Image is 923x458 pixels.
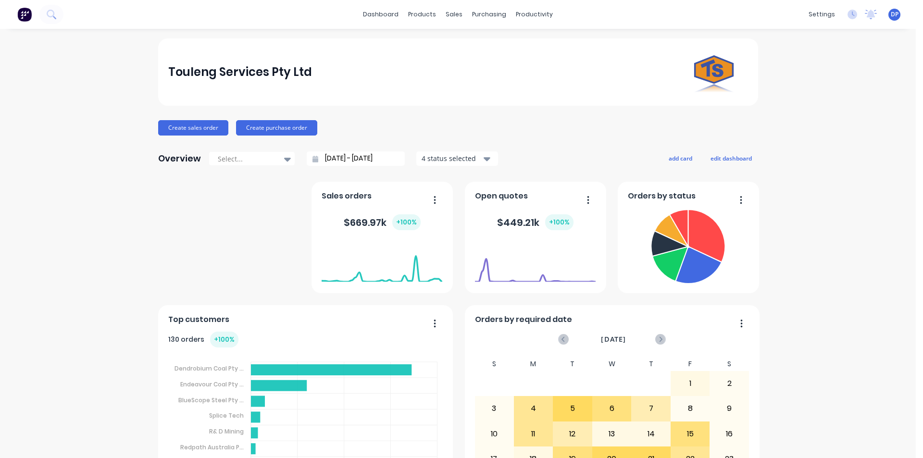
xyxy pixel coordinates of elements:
[514,357,553,371] div: M
[671,371,710,396] div: 1
[631,357,671,371] div: T
[392,214,421,230] div: + 100 %
[236,120,317,136] button: Create purchase order
[168,332,238,347] div: 130 orders
[514,422,553,446] div: 11
[158,120,228,136] button: Create sales order
[180,443,244,451] tspan: Redpath Australia P...
[158,149,201,168] div: Overview
[710,396,748,421] div: 9
[210,332,238,347] div: + 100 %
[891,10,898,19] span: DP
[553,422,592,446] div: 12
[497,214,574,230] div: $ 449.21k
[710,357,749,371] div: S
[680,38,748,106] img: Touleng Services Pty Ltd
[514,396,553,421] div: 4
[322,190,372,202] span: Sales orders
[553,357,592,371] div: T
[403,7,441,22] div: products
[671,396,710,421] div: 8
[593,422,631,446] div: 13
[168,62,312,82] div: Touleng Services Pty Ltd
[168,314,229,325] span: Top customers
[416,151,498,166] button: 4 status selected
[632,422,670,446] div: 14
[710,422,748,446] div: 16
[209,411,244,420] tspan: Splice Tech
[601,334,626,345] span: [DATE]
[178,396,244,404] tspan: BlueScope Steel Pty ...
[475,422,513,446] div: 10
[358,7,403,22] a: dashboard
[344,214,421,230] div: $ 669.97k
[175,364,244,372] tspan: Dendrobium Coal Pty ...
[592,357,632,371] div: W
[804,7,840,22] div: settings
[209,427,244,435] tspan: R& D Mining
[662,152,698,164] button: add card
[704,152,758,164] button: edit dashboard
[671,422,710,446] div: 15
[475,396,513,421] div: 3
[180,380,244,388] tspan: Endeavour Coal Pty ...
[545,214,574,230] div: + 100 %
[632,396,670,421] div: 7
[593,396,631,421] div: 6
[17,7,32,22] img: Factory
[710,371,748,396] div: 2
[475,190,528,202] span: Open quotes
[511,7,558,22] div: productivity
[628,190,696,202] span: Orders by status
[422,153,482,163] div: 4 status selected
[553,396,592,421] div: 5
[441,7,467,22] div: sales
[474,357,514,371] div: S
[467,7,511,22] div: purchasing
[671,357,710,371] div: F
